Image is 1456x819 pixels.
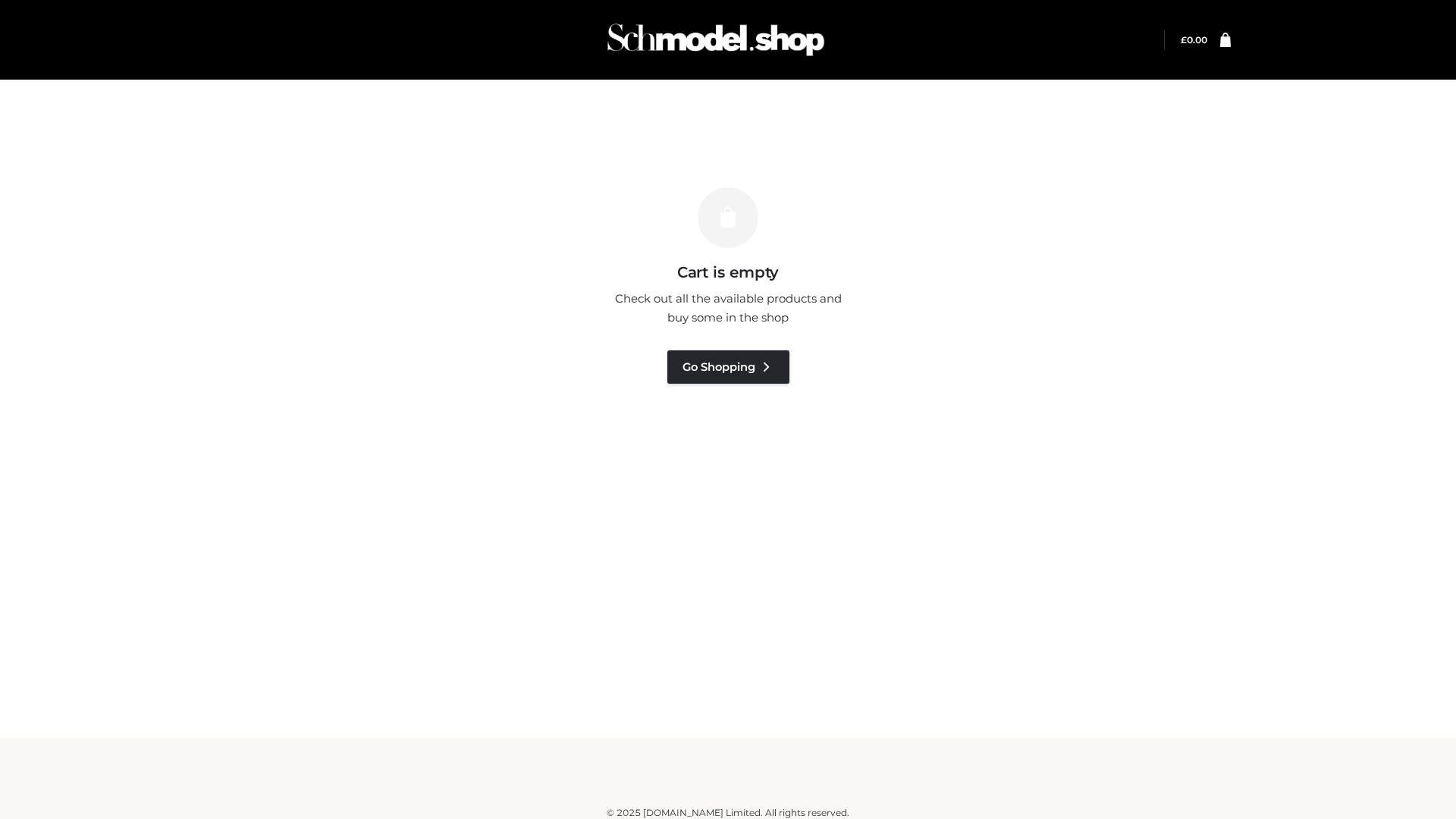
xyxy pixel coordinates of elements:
[259,263,1197,281] h3: Cart is empty
[607,289,849,328] p: Check out all the available products and buy some in the shop
[1181,34,1207,45] bdi: 0.00
[1181,34,1207,45] a: £0.00
[1181,34,1187,45] span: £
[602,10,830,70] img: Schmodel Admin 964
[667,350,789,384] a: Go Shopping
